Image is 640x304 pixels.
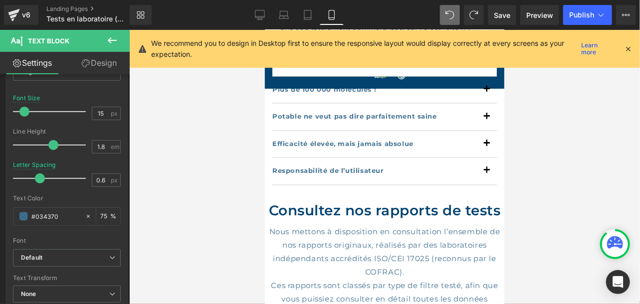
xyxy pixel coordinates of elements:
span: Tests en laboratoire (version maxime) [46,15,127,23]
div: % [96,208,120,225]
a: Preview [520,5,559,25]
span: px [111,177,119,183]
div: Font [13,237,121,244]
div: Text Color [13,195,121,202]
div: Letter Spacing [13,161,56,168]
p: We recommend you to design in Desktop first to ensure the responsive layout would display correct... [151,38,578,60]
i: Default [21,254,42,262]
a: Learn more [577,43,616,55]
a: Tablet [296,5,320,25]
button: Publish [563,5,612,25]
span: Preview [526,10,553,20]
a: v6 [4,5,38,25]
input: Color [31,211,80,222]
a: Landing Pages [46,5,146,13]
button: More [616,5,636,25]
span: Publish [569,11,594,19]
a: Desktop [248,5,272,25]
div: Text Transform [13,275,121,282]
a: Design [67,52,132,74]
button: Redo [464,5,484,25]
span: Save [494,10,510,20]
div: Open Intercom Messenger [606,270,630,294]
b: Efficacité élevée, mais jamais absolue [7,110,149,118]
b: Potable ne veut pas dire parfaitement saine [7,83,172,91]
span: px [111,110,119,117]
b: Plus de 100 000 molécules ! [7,56,111,64]
button: Undo [440,5,460,25]
div: Line Height [13,128,121,135]
b: None [21,290,36,298]
b: Responsabilité de l’utilisateur [7,137,119,145]
span: Text Block [28,37,69,45]
strong: ➡️ Ce que le TDS-3 indique, c’est donc la minéralité (conductivité), pas la pureté sanitaire. [15,17,206,36]
a: Mobile [320,5,344,25]
a: New Library [130,5,152,25]
div: Font Size [13,95,40,102]
span: em [111,144,119,150]
a: Laptop [272,5,296,25]
div: v6 [20,8,32,21]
